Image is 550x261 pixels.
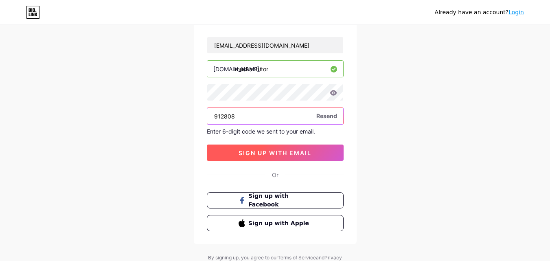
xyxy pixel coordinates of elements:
[239,149,311,156] span: sign up with email
[248,192,311,209] span: Sign up with Facebook
[207,108,343,124] input: Paste login code
[278,254,316,261] a: Terms of Service
[207,145,344,161] button: sign up with email
[207,128,344,135] div: Enter 6-digit code we sent to your email.
[207,61,343,77] input: username
[213,65,261,73] div: [DOMAIN_NAME]/
[316,112,337,120] span: Resend
[272,171,278,179] div: Or
[435,8,524,17] div: Already have an account?
[207,215,344,231] button: Sign up with Apple
[207,37,343,53] input: Email
[207,192,344,208] button: Sign up with Facebook
[508,9,524,15] a: Login
[248,219,311,228] span: Sign up with Apple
